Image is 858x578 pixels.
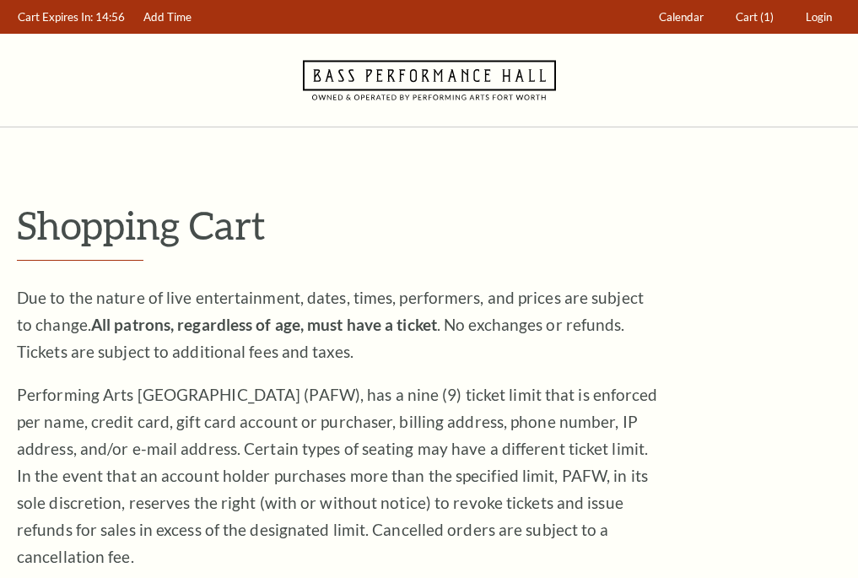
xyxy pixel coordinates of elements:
[91,315,437,334] strong: All patrons, regardless of age, must have a ticket
[651,1,712,34] a: Calendar
[136,1,200,34] a: Add Time
[17,288,644,361] span: Due to the nature of live entertainment, dates, times, performers, and prices are subject to chan...
[736,10,758,24] span: Cart
[17,381,658,570] p: Performing Arts [GEOGRAPHIC_DATA] (PAFW), has a nine (9) ticket limit that is enforced per name, ...
[760,10,774,24] span: (1)
[95,10,125,24] span: 14:56
[17,203,841,246] p: Shopping Cart
[806,10,832,24] span: Login
[659,10,704,24] span: Calendar
[798,1,840,34] a: Login
[728,1,782,34] a: Cart (1)
[18,10,93,24] span: Cart Expires In:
